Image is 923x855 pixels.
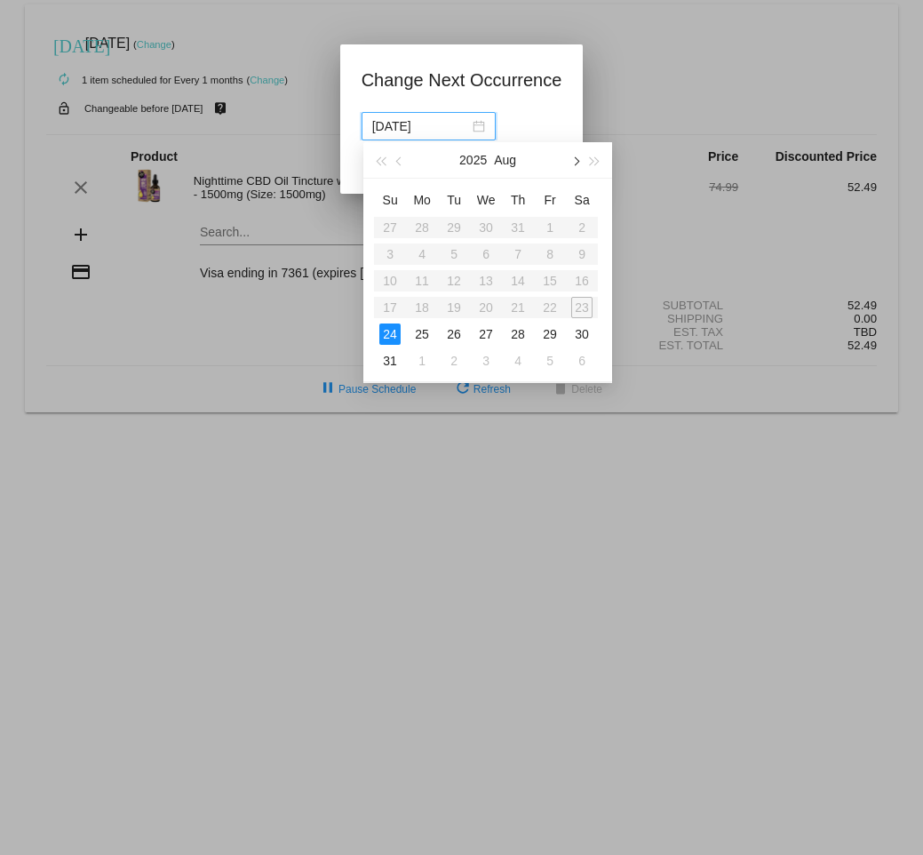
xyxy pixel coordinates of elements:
[475,324,497,345] div: 27
[374,186,406,214] th: Sun
[585,142,605,178] button: Next year (Control + right)
[362,66,562,94] h1: Change Next Occurrence
[566,186,598,214] th: Sat
[566,321,598,348] td: 8/30/2025
[475,350,497,372] div: 3
[566,348,598,374] td: 9/6/2025
[494,142,516,178] button: Aug
[438,321,470,348] td: 8/26/2025
[507,350,529,372] div: 4
[571,350,593,372] div: 6
[438,186,470,214] th: Tue
[470,186,502,214] th: Wed
[502,348,534,374] td: 9/4/2025
[459,142,487,178] button: 2025
[374,321,406,348] td: 8/24/2025
[502,186,534,214] th: Thu
[379,324,401,345] div: 24
[502,321,534,348] td: 8/28/2025
[374,348,406,374] td: 8/31/2025
[372,116,469,136] input: Select date
[391,142,410,178] button: Previous month (PageUp)
[406,186,438,214] th: Mon
[443,350,465,372] div: 2
[534,186,566,214] th: Fri
[534,348,566,374] td: 9/5/2025
[411,350,433,372] div: 1
[406,321,438,348] td: 8/25/2025
[406,348,438,374] td: 9/1/2025
[539,324,561,345] div: 29
[370,142,390,178] button: Last year (Control + left)
[507,324,529,345] div: 28
[470,348,502,374] td: 9/3/2025
[379,350,401,372] div: 31
[443,324,465,345] div: 26
[438,348,470,374] td: 9/2/2025
[470,321,502,348] td: 8/27/2025
[571,324,593,345] div: 30
[534,321,566,348] td: 8/29/2025
[362,151,440,183] button: Update
[539,350,561,372] div: 5
[565,142,585,178] button: Next month (PageDown)
[411,324,433,345] div: 25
